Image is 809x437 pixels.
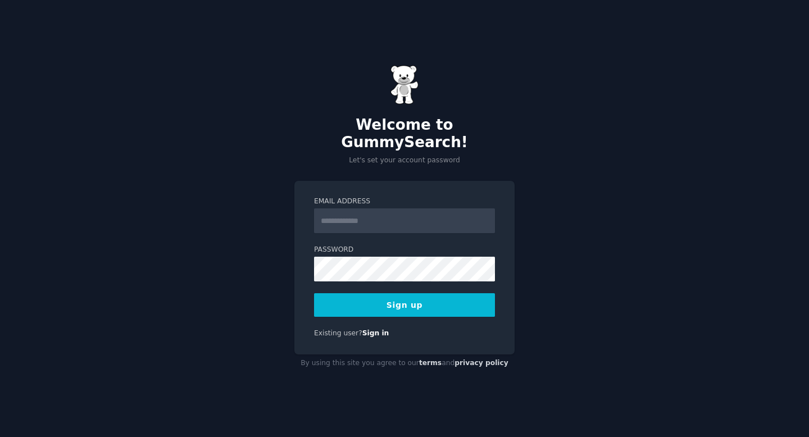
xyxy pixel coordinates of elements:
a: Sign in [362,329,389,337]
label: Password [314,245,495,255]
a: privacy policy [455,359,508,367]
h2: Welcome to GummySearch! [294,116,515,152]
label: Email Address [314,197,495,207]
span: Existing user? [314,329,362,337]
button: Sign up [314,293,495,317]
p: Let's set your account password [294,156,515,166]
img: Gummy Bear [390,65,419,104]
a: terms [419,359,442,367]
div: By using this site you agree to our and [294,354,515,372]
